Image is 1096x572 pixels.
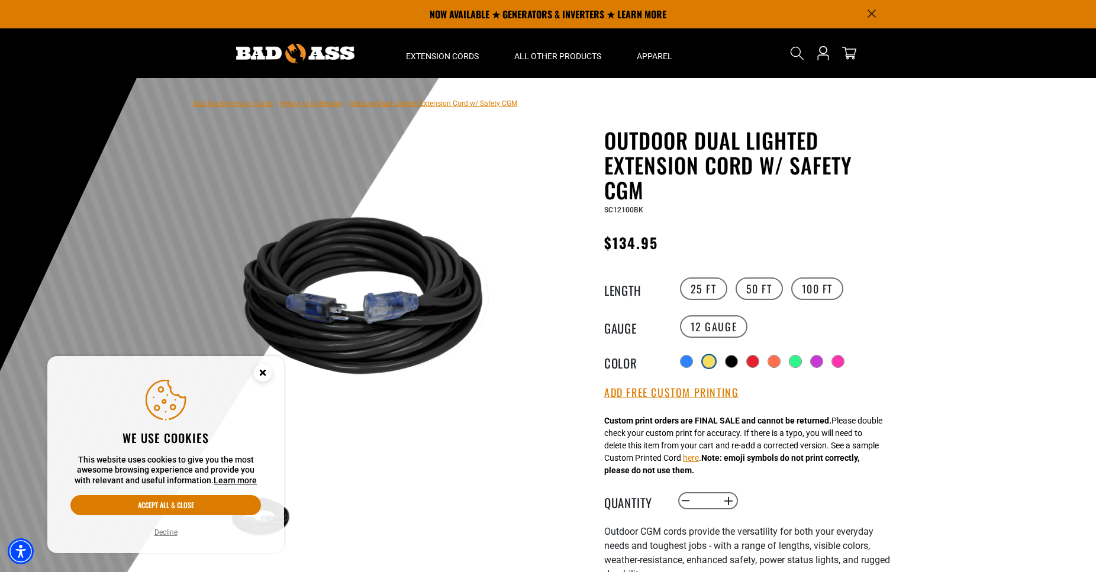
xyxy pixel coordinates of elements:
label: 100 FT [791,277,844,300]
span: SC12100BK [604,206,643,214]
span: Extension Cords [406,51,479,62]
button: Decline [151,526,181,538]
label: Quantity [604,493,663,509]
button: Close this option [241,356,284,393]
summary: Extension Cords [388,28,497,78]
img: Black [228,158,513,443]
span: Outdoor Dual Lighted Extension Cord w/ Safety CGM [350,99,517,108]
strong: Custom print orders are FINAL SALE and cannot be returned. [604,416,831,425]
h1: Outdoor Dual Lighted Extension Cord w/ Safety CGM [604,128,894,202]
a: Open this option [814,28,833,78]
label: 50 FT [736,277,783,300]
a: Return to Collection [280,99,343,108]
p: This website uses cookies to give you the most awesome browsing experience and provide you with r... [70,455,261,486]
strong: Note: emoji symbols do not print correctly, please do not use them. [604,453,859,475]
a: Bad Ass Extension Cords [193,99,273,108]
button: Accept all & close [70,495,261,515]
div: Please double check your custom print for accuracy. If there is a typo, you will need to delete t... [604,415,882,477]
span: › [275,99,278,108]
label: 25 FT [680,277,727,300]
summary: Apparel [619,28,690,78]
nav: breadcrumbs [193,96,517,110]
span: Apparel [637,51,672,62]
button: Add Free Custom Printing [604,386,739,399]
button: here [683,452,699,464]
img: Bad Ass Extension Cords [236,44,354,63]
a: This website uses cookies to give you the most awesome browsing experience and provide you with r... [214,476,257,485]
a: cart [840,46,859,60]
h2: We use cookies [70,430,261,445]
span: › [345,99,347,108]
legend: Gauge [604,319,663,334]
legend: Color [604,354,663,369]
label: 12 Gauge [680,315,748,338]
aside: Cookie Consent [47,356,284,554]
summary: Search [788,44,807,63]
summary: All Other Products [497,28,619,78]
div: Accessibility Menu [8,538,34,564]
legend: Length [604,281,663,296]
span: $134.95 [604,232,659,253]
span: All Other Products [514,51,601,62]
